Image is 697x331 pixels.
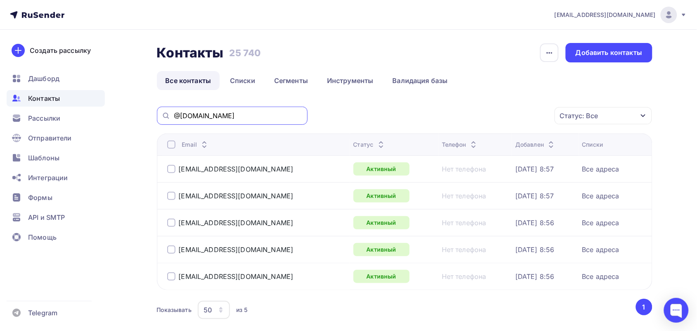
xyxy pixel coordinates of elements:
span: Отправители [28,133,72,143]
a: [EMAIL_ADDRESS][DOMAIN_NAME] [179,272,294,281]
a: [DATE] 8:57 [515,192,554,200]
ul: Pagination [634,299,652,315]
div: из 5 [236,306,248,314]
h3: 25 740 [230,47,261,59]
a: [EMAIL_ADDRESS][DOMAIN_NAME] [179,219,294,227]
a: Дашборд [7,70,105,87]
span: Помощь [28,232,57,242]
a: Нет телефона [442,165,486,173]
span: Контакты [28,93,60,103]
a: Все адреса [582,245,619,254]
a: Отправители [7,130,105,146]
div: Добавлен [515,140,556,149]
span: Telegram [28,308,57,318]
div: Статус: Все [560,111,598,121]
a: Нет телефона [442,272,486,281]
a: Нет телефона [442,192,486,200]
a: [DATE] 8:57 [515,165,554,173]
a: Активный [353,189,410,202]
span: Шаблоны [28,153,59,163]
input: Поиск [174,111,303,120]
h2: Контакты [157,45,224,61]
a: Инструменты [318,71,382,90]
div: Создать рассылку [30,45,91,55]
span: Дашборд [28,74,59,83]
div: 50 [204,305,212,315]
a: [DATE] 8:56 [515,245,555,254]
div: Списки [582,140,603,149]
button: Статус: Все [554,107,652,125]
a: Все адреса [582,219,619,227]
div: Добавить контакты [576,48,642,57]
a: Активный [353,243,410,256]
span: Формы [28,193,52,202]
a: Активный [353,162,410,176]
a: Активный [353,216,410,229]
a: Все адреса [582,165,619,173]
div: Email [182,140,210,149]
div: Показывать [157,306,192,314]
a: Формы [7,189,105,206]
a: [EMAIL_ADDRESS][DOMAIN_NAME] [179,165,294,173]
a: [EMAIL_ADDRESS][DOMAIN_NAME] [179,192,294,200]
a: Все адреса [582,272,619,281]
a: Активный [353,270,410,283]
button: Go to page 1 [636,299,652,315]
a: Валидация базы [384,71,457,90]
a: Контакты [7,90,105,107]
a: Сегменты [266,71,317,90]
a: [DATE] 8:56 [515,272,555,281]
a: Нет телефона [442,245,486,254]
a: Шаблоны [7,150,105,166]
div: Статус [353,140,386,149]
a: Списки [221,71,264,90]
a: [EMAIL_ADDRESS][DOMAIN_NAME] [179,245,294,254]
span: [EMAIL_ADDRESS][DOMAIN_NAME] [555,11,656,19]
button: 50 [197,300,230,319]
span: Интеграции [28,173,68,183]
a: Все адреса [582,192,619,200]
span: Рассылки [28,113,60,123]
a: [EMAIL_ADDRESS][DOMAIN_NAME] [555,7,687,23]
a: Рассылки [7,110,105,126]
a: Все контакты [157,71,220,90]
span: API и SMTP [28,212,65,222]
div: Телефон [442,140,479,149]
a: [DATE] 8:56 [515,219,555,227]
a: Нет телефона [442,219,486,227]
